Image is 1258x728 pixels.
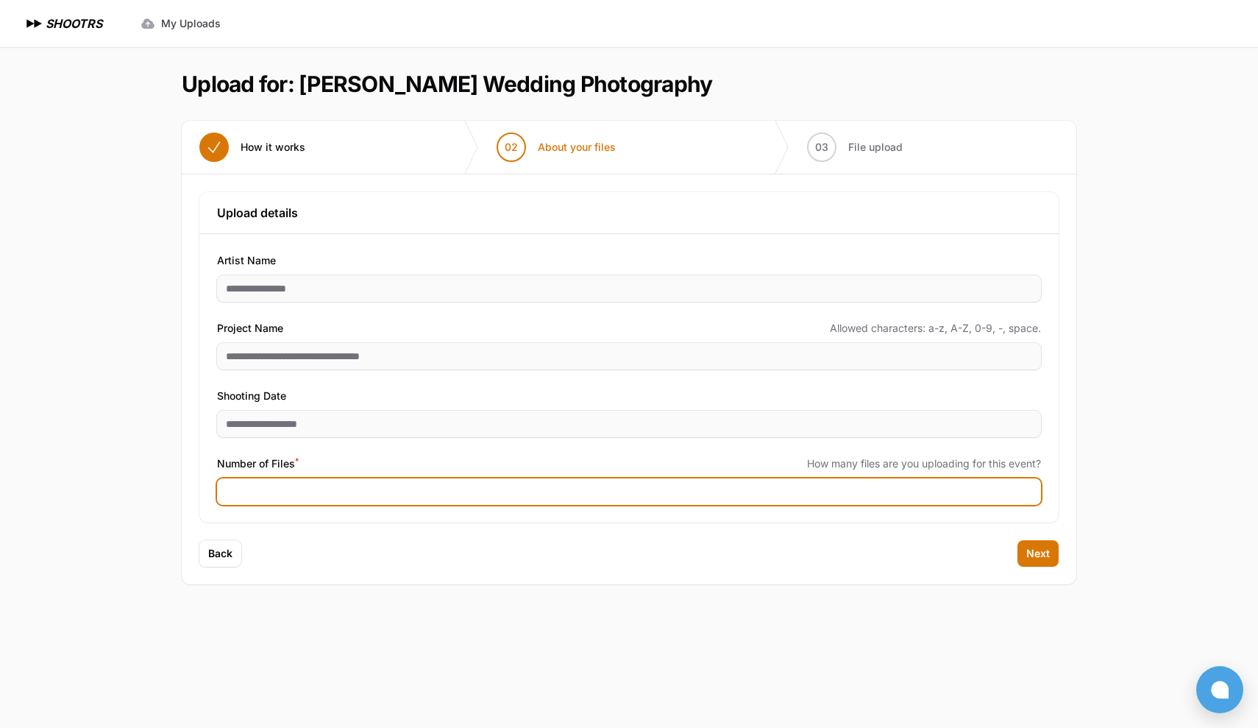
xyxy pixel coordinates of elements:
button: Back [199,540,241,567]
span: Back [208,546,232,561]
button: 02 About your files [479,121,633,174]
a: SHOOTRS SHOOTRS [24,15,102,32]
span: Number of Files [217,455,299,473]
h1: Upload for: [PERSON_NAME] Wedding Photography [182,71,712,97]
button: Open chat window [1196,666,1243,713]
span: Shooting Date [217,387,286,405]
span: Allowed characters: a-z, A-Z, 0-9, -, space. [830,321,1041,336]
button: 03 File upload [789,121,920,174]
button: Next [1017,540,1059,567]
h1: SHOOTRS [46,15,102,32]
button: How it works [182,121,323,174]
span: How many files are you uploading for this event? [807,456,1041,471]
span: My Uploads [161,16,221,31]
span: How it works [241,140,305,155]
span: Artist Name [217,252,276,269]
span: 02 [505,140,518,155]
h3: Upload details [217,204,1041,222]
span: Project Name [217,319,283,337]
a: My Uploads [132,10,230,37]
span: Next [1026,546,1050,561]
span: 03 [815,140,828,155]
span: File upload [848,140,903,155]
span: About your files [538,140,616,155]
img: SHOOTRS [24,15,46,32]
